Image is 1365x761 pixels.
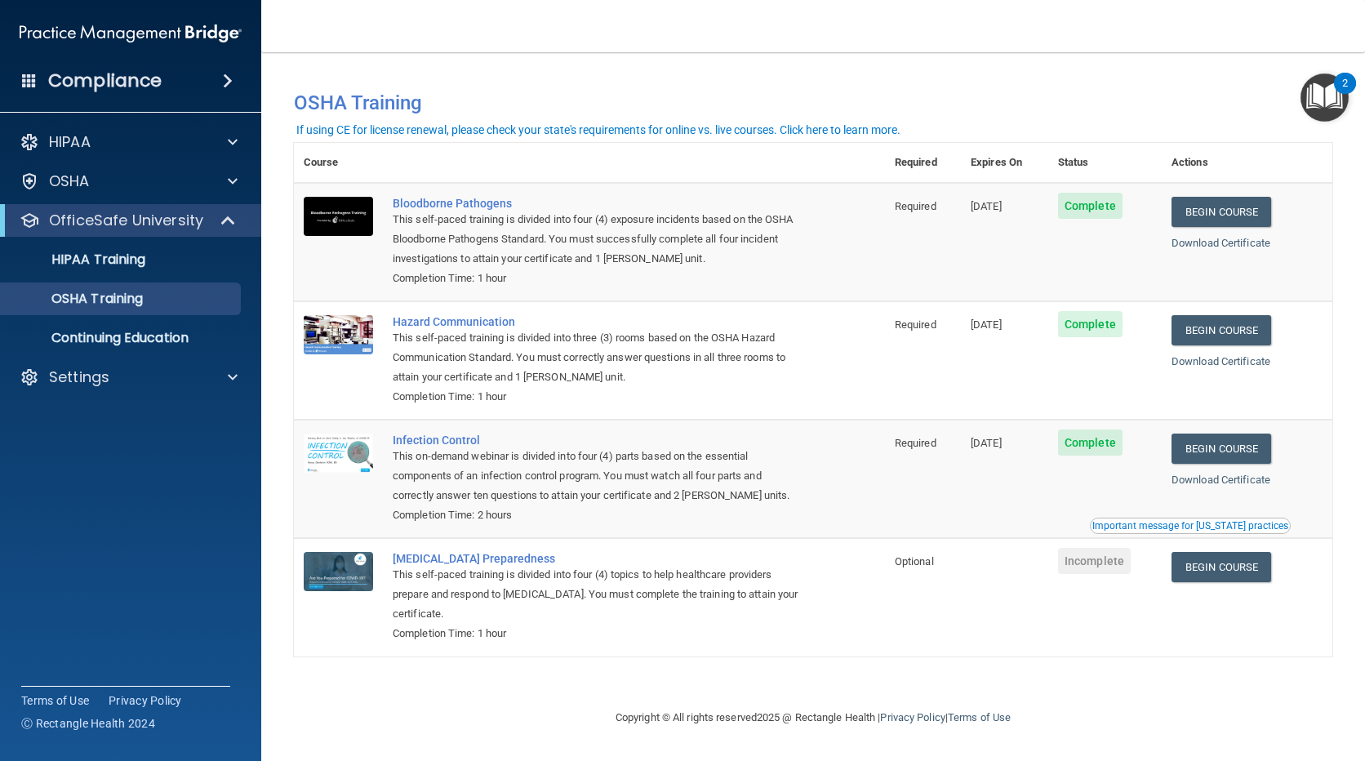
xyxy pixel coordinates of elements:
div: Completion Time: 1 hour [393,624,803,643]
span: Incomplete [1058,548,1131,574]
img: PMB logo [20,17,242,50]
a: Terms of Use [948,711,1011,723]
div: Copyright © All rights reserved 2025 @ Rectangle Health | | [515,692,1111,744]
button: Read this if you are a dental practitioner in the state of CA [1090,518,1291,534]
span: [DATE] [971,318,1002,331]
a: OSHA [20,171,238,191]
a: Begin Course [1172,434,1271,464]
th: Course [294,143,383,183]
a: Bloodborne Pathogens [393,197,803,210]
div: If using CE for license renewal, please check your state's requirements for online vs. live cours... [296,124,900,136]
a: Privacy Policy [880,711,945,723]
a: Infection Control [393,434,803,447]
div: This self-paced training is divided into four (4) exposure incidents based on the OSHA Bloodborne... [393,210,803,269]
a: OfficeSafe University [20,211,237,230]
p: Settings [49,367,109,387]
span: Complete [1058,193,1123,219]
p: Continuing Education [11,330,233,346]
a: Begin Course [1172,197,1271,227]
div: This self-paced training is divided into three (3) rooms based on the OSHA Hazard Communication S... [393,328,803,387]
span: [DATE] [971,200,1002,212]
th: Required [885,143,961,183]
th: Status [1048,143,1162,183]
div: Completion Time: 2 hours [393,505,803,525]
div: 2 [1342,83,1348,105]
a: Begin Course [1172,552,1271,582]
a: Settings [20,367,238,387]
span: Ⓒ Rectangle Health 2024 [21,715,155,732]
a: HIPAA [20,132,238,152]
p: OSHA Training [11,291,143,307]
div: Important message for [US_STATE] practices [1092,521,1288,531]
th: Actions [1162,143,1332,183]
a: Terms of Use [21,692,89,709]
span: Required [895,437,936,449]
span: Complete [1058,429,1123,456]
span: Required [895,318,936,331]
a: Begin Course [1172,315,1271,345]
span: Required [895,200,936,212]
a: Hazard Communication [393,315,803,328]
span: Optional [895,555,934,567]
th: Expires On [961,143,1048,183]
span: [DATE] [971,437,1002,449]
a: Download Certificate [1172,237,1270,249]
p: HIPAA Training [11,251,145,268]
a: Download Certificate [1172,474,1270,486]
p: OfficeSafe University [49,211,203,230]
div: Completion Time: 1 hour [393,269,803,288]
div: Completion Time: 1 hour [393,387,803,407]
a: Privacy Policy [109,692,182,709]
div: This self-paced training is divided into four (4) topics to help healthcare providers prepare and... [393,565,803,624]
a: Download Certificate [1172,355,1270,367]
span: Complete [1058,311,1123,337]
p: HIPAA [49,132,91,152]
h4: Compliance [48,69,162,92]
p: OSHA [49,171,90,191]
a: [MEDICAL_DATA] Preparedness [393,552,803,565]
h4: OSHA Training [294,91,1332,114]
div: This on-demand webinar is divided into four (4) parts based on the essential components of an inf... [393,447,803,505]
button: If using CE for license renewal, please check your state's requirements for online vs. live cours... [294,122,903,138]
button: Open Resource Center, 2 new notifications [1301,73,1349,122]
